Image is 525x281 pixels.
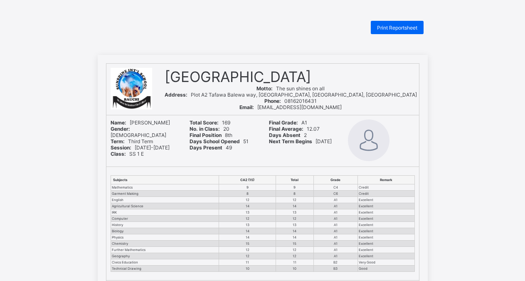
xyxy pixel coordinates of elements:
td: A1 [313,209,357,216]
td: 12 [276,247,313,253]
td: Technical Drawing [111,266,219,272]
td: 9 [276,184,313,191]
td: 15 [276,241,313,247]
td: Excellent [357,253,414,259]
span: [DEMOGRAPHIC_DATA] [111,126,166,138]
td: Good [357,266,414,272]
td: Excellent [357,247,414,253]
td: Excellent [357,222,414,228]
b: Total Score: [190,119,219,126]
td: A1 [313,241,357,247]
b: Days Present [190,144,222,151]
td: 12 [276,253,313,259]
td: C4 [313,184,357,191]
td: 13 [276,222,313,228]
td: A1 [313,247,357,253]
td: Mathematics [111,184,219,191]
td: 12 [219,253,276,259]
th: Grade [313,176,357,184]
span: Plot A2 Tafawa Balewa way, [GEOGRAPHIC_DATA], [GEOGRAPHIC_DATA], [GEOGRAPHIC_DATA] [165,92,417,98]
td: Credit [357,184,414,191]
td: A1 [313,216,357,222]
td: English [111,197,219,203]
td: 12 [219,247,276,253]
td: History [111,222,219,228]
span: [PERSON_NAME] [111,119,170,126]
td: 10 [276,266,313,272]
td: C6 [313,191,357,197]
td: Agricultural Science [111,203,219,209]
b: Days School Opened [190,138,240,144]
b: Gender: [111,126,130,132]
span: 20 [190,126,229,132]
td: Credit [357,191,414,197]
td: 14 [276,203,313,209]
td: 8 [276,191,313,197]
td: 13 [219,222,276,228]
b: Final Position [190,132,222,138]
b: Final Average: [269,126,303,132]
b: No. in Class: [190,126,220,132]
th: CA2 (15) [219,176,276,184]
td: Excellent [357,197,414,203]
b: Final Grade: [269,119,298,126]
td: 10 [219,266,276,272]
td: 13 [219,209,276,216]
span: 169 [190,119,230,126]
b: Phone: [264,98,281,104]
td: 14 [276,228,313,234]
th: Total [276,176,313,184]
b: Next Term Begins [269,138,312,144]
td: Very Good [357,259,414,266]
td: Civics Education [111,259,219,266]
span: Third Term [111,138,153,144]
th: Remark [357,176,414,184]
td: 14 [219,234,276,241]
span: 08162016431 [264,98,317,104]
b: Name: [111,119,126,126]
b: Class: [111,151,126,157]
td: A1 [313,234,357,241]
span: [EMAIL_ADDRESS][DOMAIN_NAME] [239,104,342,110]
th: Subjects [111,176,219,184]
td: Chemistry [111,241,219,247]
td: Computer [111,216,219,222]
td: 12 [219,197,276,203]
span: [DATE] [269,138,332,144]
td: 14 [276,234,313,241]
span: 12.07 [269,126,320,132]
td: 11 [276,259,313,266]
td: B2 [313,259,357,266]
td: 11 [219,259,276,266]
b: Term: [111,138,125,144]
td: 8 [219,191,276,197]
td: 12 [276,216,313,222]
td: Excellent [357,216,414,222]
td: 12 [219,216,276,222]
td: IRK [111,209,219,216]
td: A1 [313,197,357,203]
td: B3 [313,266,357,272]
span: The sun shines on all [256,85,325,92]
td: Geography [111,253,219,259]
span: 8th [190,132,232,138]
td: A1 [313,253,357,259]
td: Excellent [357,241,414,247]
td: Excellent [357,209,414,216]
td: Further Mathematics [111,247,219,253]
span: [DATE]-[DATE] [111,144,170,151]
td: A1 [313,222,357,228]
td: 14 [219,228,276,234]
span: SS 1 E [111,151,144,157]
td: Biology [111,228,219,234]
td: 9 [219,184,276,191]
span: 49 [190,144,232,151]
b: Email: [239,104,254,110]
td: 12 [276,197,313,203]
b: Days Absent [269,132,301,138]
b: Session: [111,144,131,151]
td: Excellent [357,234,414,241]
td: Excellent [357,203,414,209]
td: A1 [313,203,357,209]
td: 15 [219,241,276,247]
